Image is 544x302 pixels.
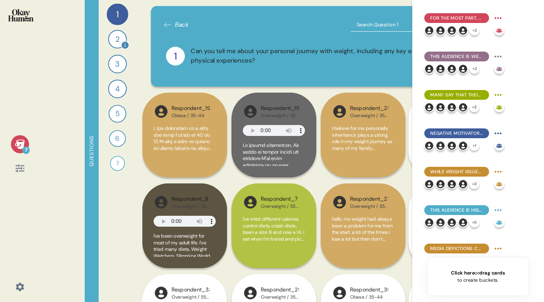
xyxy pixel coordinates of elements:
[108,79,127,98] div: 4
[447,256,457,266] img: l1ibTKarBSWXLOhlfT5LxFP+OttMJpPJZDKZTCbz9PgHEggSPYjZSwEAAAAASUVORK5CYII=
[451,269,505,284] div: or to create buckets.
[424,102,434,112] img: l1ibTKarBSWXLOhlfT5LxFP+OttMJpPJZDKZTCbz9PgHEggSPYjZSwEAAAAASUVORK5CYII=
[458,102,468,112] img: l1ibTKarBSWXLOhlfT5LxFP+OttMJpPJZDKZTCbz9PgHEggSPYjZSwEAAAAASUVORK5CYII=
[424,141,434,151] img: l1ibTKarBSWXLOhlfT5LxFP+OttMJpPJZDKZTCbz9PgHEggSPYjZSwEAAAAASUVORK5CYII=
[108,30,127,49] div: 2
[172,286,210,294] div: Respondent_33
[458,64,468,74] img: l1ibTKarBSWXLOhlfT5LxFP+OttMJpPJZDKZTCbz9PgHEggSPYjZSwEAAAAASUVORK5CYII=
[469,64,479,74] div: + 2
[243,285,258,300] img: l1ibTKarBSWXLOhlfT5LxFP+OttMJpPJZDKZTCbz9PgHEggSPYjZSwEAAAAASUVORK5CYII=
[447,218,457,227] img: l1ibTKarBSWXLOhlfT5LxFP+OttMJpPJZDKZTCbz9PgHEggSPYjZSwEAAAAASUVORK5CYII=
[166,47,185,66] div: 1
[261,294,299,300] div: Overweight / 35-44
[154,104,169,119] img: l1ibTKarBSWXLOhlfT5LxFP+OttMJpPJZDKZTCbz9PgHEggSPYjZSwEAAAAASUVORK5CYII=
[424,218,434,227] img: l1ibTKarBSWXLOhlfT5LxFP+OttMJpPJZDKZTCbz9PgHEggSPYjZSwEAAAAASUVORK5CYII=
[430,130,483,137] span: Negative motivators to change were most common, but healthy connections with others can also spar...
[458,218,468,227] img: l1ibTKarBSWXLOhlfT5LxFP+OttMJpPJZDKZTCbz9PgHEggSPYjZSwEAAAAASUVORK5CYII=
[424,26,434,35] img: l1ibTKarBSWXLOhlfT5LxFP+OttMJpPJZDKZTCbz9PgHEggSPYjZSwEAAAAASUVORK5CYII=
[458,256,468,266] img: l1ibTKarBSWXLOhlfT5LxFP+OttMJpPJZDKZTCbz9PgHEggSPYjZSwEAAAAASUVORK5CYII=
[424,64,434,74] img: l1ibTKarBSWXLOhlfT5LxFP+OttMJpPJZDKZTCbz9PgHEggSPYjZSwEAAAAASUVORK5CYII=
[430,168,483,175] span: While weight issues are often a lifelong problem, many say up-and-down cycles are common.
[424,256,434,266] img: l1ibTKarBSWXLOhlfT5LxFP+OttMJpPJZDKZTCbz9PgHEggSPYjZSwEAAAAASUVORK5CYII=
[350,294,388,300] div: Obese / 35-44
[447,102,457,112] img: l1ibTKarBSWXLOhlfT5LxFP+OttMJpPJZDKZTCbz9PgHEggSPYjZSwEAAAAASUVORK5CYII=
[172,294,210,300] div: Overweight / 55-64
[469,179,479,189] div: + 3
[430,92,483,98] span: Many say that their weight struggles have cost them social possibilities, with mobility issues al...
[154,285,169,300] img: l1ibTKarBSWXLOhlfT5LxFP+OttMJpPJZDKZTCbz9PgHEggSPYjZSwEAAAAASUVORK5CYII=
[447,179,457,189] img: l1ibTKarBSWXLOhlfT5LxFP+OttMJpPJZDKZTCbz9PgHEggSPYjZSwEAAAAASUVORK5CYII=
[154,195,169,210] img: l1ibTKarBSWXLOhlfT5LxFP+OttMJpPJZDKZTCbz9PgHEggSPYjZSwEAAAAASUVORK5CYII=
[436,141,445,151] img: l1ibTKarBSWXLOhlfT5LxFP+OttMJpPJZDKZTCbz9PgHEggSPYjZSwEAAAAASUVORK5CYII=
[458,179,468,189] img: l1ibTKarBSWXLOhlfT5LxFP+OttMJpPJZDKZTCbz9PgHEggSPYjZSwEAAAAASUVORK5CYII=
[261,104,299,113] div: Respondent_15
[458,141,468,151] img: l1ibTKarBSWXLOhlfT5LxFP+OttMJpPJZDKZTCbz9PgHEggSPYjZSwEAAAAASUVORK5CYII=
[172,195,210,203] div: Respondent_8
[175,20,189,29] span: Back
[109,130,126,147] div: 6
[469,102,479,112] div: + 3
[110,156,125,171] div: 7
[191,47,475,66] div: Can you tell me about your personal journey with weight, including any key emotional, social, or ...
[430,245,483,252] span: Media depictions cruelly label these people as lazy and disgusting - but they also seem suspiciou...
[332,195,347,210] img: l1ibTKarBSWXLOhlfT5LxFP+OttMJpPJZDKZTCbz9PgHEggSPYjZSwEAAAAASUVORK5CYII=
[107,3,128,25] div: 1
[469,256,479,266] div: + 3
[261,195,299,203] div: Respondent_7
[22,146,30,154] div: 7
[172,104,210,113] div: Respondent_19
[108,105,126,122] div: 5
[447,64,457,74] img: l1ibTKarBSWXLOhlfT5LxFP+OttMJpPJZDKZTCbz9PgHEggSPYjZSwEAAAAASUVORK5CYII=
[108,55,127,73] div: 3
[436,179,445,189] img: l1ibTKarBSWXLOhlfT5LxFP+OttMJpPJZDKZTCbz9PgHEggSPYjZSwEAAAAASUVORK5CYII=
[261,203,299,209] div: Overweight / 55-64
[332,125,394,284] span: I believe for me personally inheritance plays a strong role in my weight journey as many of my fa...
[447,141,457,151] img: l1ibTKarBSWXLOhlfT5LxFP+OttMJpPJZDKZTCbz9PgHEggSPYjZSwEAAAAASUVORK5CYII=
[172,203,210,209] div: Overweight / 55-64
[469,141,479,151] div: + 1
[436,64,445,74] img: l1ibTKarBSWXLOhlfT5LxFP+OttMJpPJZDKZTCbz9PgHEggSPYjZSwEAAAAASUVORK5CYII=
[424,179,434,189] img: l1ibTKarBSWXLOhlfT5LxFP+OttMJpPJZDKZTCbz9PgHEggSPYjZSwEAAAAASUVORK5CYII=
[451,270,475,276] span: Click here
[350,195,388,203] div: Respondent_21
[172,113,210,119] div: Obese / 35-44
[430,53,483,60] span: This audience is well aware of the physical health issues related to being overweight or obese.
[243,195,258,210] img: l1ibTKarBSWXLOhlfT5LxFP+OttMJpPJZDKZTCbz9PgHEggSPYjZSwEAAAAASUVORK5CYII=
[447,26,457,35] img: l1ibTKarBSWXLOhlfT5LxFP+OttMJpPJZDKZTCbz9PgHEggSPYjZSwEAAAAASUVORK5CYII=
[350,286,388,294] div: Respondent_35
[436,256,445,266] img: l1ibTKarBSWXLOhlfT5LxFP+OttMJpPJZDKZTCbz9PgHEggSPYjZSwEAAAAASUVORK5CYII=
[430,15,483,21] span: For the most part, they explain obesity in simplistic terms emphasizing personal responsibility: ...
[243,104,258,119] img: l1ibTKarBSWXLOhlfT5LxFP+OttMJpPJZDKZTCbz9PgHEggSPYjZSwEAAAAASUVORK5CYII=
[436,218,445,227] img: l1ibTKarBSWXLOhlfT5LxFP+OttMJpPJZDKZTCbz9PgHEggSPYjZSwEAAAAASUVORK5CYII=
[436,102,445,112] img: l1ibTKarBSWXLOhlfT5LxFP+OttMJpPJZDKZTCbz9PgHEggSPYjZSwEAAAAASUVORK5CYII=
[458,26,468,35] img: l1ibTKarBSWXLOhlfT5LxFP+OttMJpPJZDKZTCbz9PgHEggSPYjZSwEAAAAASUVORK5CYII=
[350,203,388,209] div: Overweight / 35-44
[8,9,34,21] img: okayhuman.3b1b6348.png
[436,26,445,35] img: l1ibTKarBSWXLOhlfT5LxFP+OttMJpPJZDKZTCbz9PgHEggSPYjZSwEAAAAASUVORK5CYII=
[261,113,299,119] div: Overweight / 35-44
[261,286,299,294] div: Respondent_29
[350,104,388,113] div: Respondent_25
[332,104,347,119] img: l1ibTKarBSWXLOhlfT5LxFP+OttMJpPJZDKZTCbz9PgHEggSPYjZSwEAAAAASUVORK5CYII=
[479,270,505,276] span: drag cards
[469,218,479,227] div: + 5
[430,207,483,214] span: This audience is highly self-reliant, tending to prefer fitness programs & their own initiative t...
[350,113,388,119] div: Overweight / 35-44
[469,26,479,35] div: + 2
[351,18,445,32] input: Search Question 1
[332,285,347,300] img: l1ibTKarBSWXLOhlfT5LxFP+OttMJpPJZDKZTCbz9PgHEggSPYjZSwEAAAAASUVORK5CYII=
